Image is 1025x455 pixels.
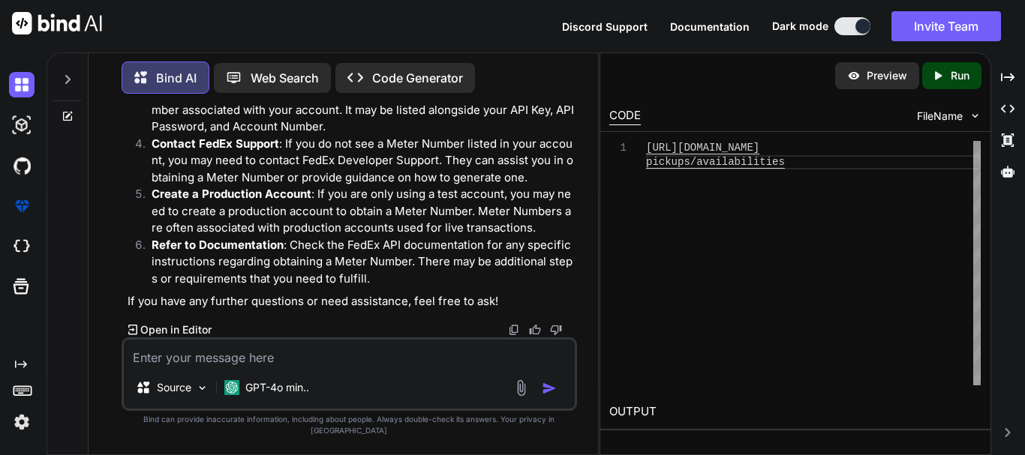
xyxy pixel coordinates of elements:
span: FileName [917,109,963,124]
button: Discord Support [562,19,648,34]
img: settings [9,409,35,435]
img: like [529,324,541,336]
button: Invite Team [891,11,1001,41]
p: Source [157,380,191,395]
p: : If you are only using a test account, you may need to create a production account to obtain a M... [152,186,574,237]
img: copy [508,324,520,336]
span: pickups/availabilities [646,156,785,168]
img: preview [847,69,861,82]
img: GPT-4o mini [224,380,239,395]
span: Dark mode [772,19,828,34]
p: Preview [867,68,907,83]
p: GPT-4o min.. [245,380,309,395]
span: [URL][DOMAIN_NAME] [646,142,759,154]
p: Web Search [251,69,319,87]
p: If you have any further questions or need assistance, feel free to ask! [128,293,574,310]
p: Code Generator [372,69,463,87]
span: Documentation [670,20,750,33]
img: dislike [550,324,562,336]
strong: Contact FedEx Support [152,136,279,151]
p: : Check the FedEx API documentation for any specific instructions regarding obtaining a Meter Num... [152,237,574,288]
p: : If you do not see a Meter Number listed in your account, you may need to contact FedEx Develope... [152,136,574,187]
div: CODE [609,107,641,125]
img: cloudideIcon [9,234,35,259]
img: darkAi-studio [9,112,35,138]
p: Run [951,68,969,83]
img: chevron down [969,109,981,122]
img: githubDark [9,153,35,178]
img: darkChat [9,72,35,97]
img: attachment [512,379,530,397]
p: Open in Editor [140,322,212,337]
h2: OUTPUT [600,394,990,430]
p: Bind can provide inaccurate information, including about people. Always double-check its answers.... [122,414,577,436]
p: : In the API credentials section, look for the Meter Number associated with your account. It may ... [152,85,574,136]
img: icon [542,381,557,396]
strong: Create a Production Account [152,187,311,201]
button: Documentation [670,19,750,34]
p: Bind AI [156,69,197,87]
img: Bind AI [12,12,102,34]
strong: Refer to Documentation [152,238,284,252]
span: Discord Support [562,20,648,33]
img: premium [9,193,35,219]
img: Pick Models [196,382,209,394]
div: 1 [609,141,627,155]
